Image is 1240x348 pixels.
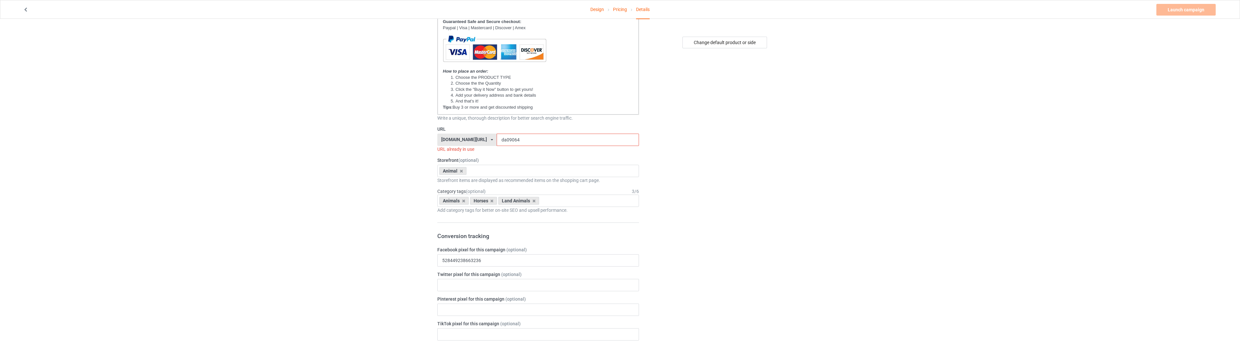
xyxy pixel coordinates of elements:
[498,197,539,205] div: Land Animals
[501,272,522,277] span: (optional)
[441,137,487,142] div: [DOMAIN_NAME][URL]
[437,296,639,302] label: Pinterest pixel for this campaign
[505,296,526,302] span: (optional)
[439,167,466,175] div: Animal
[449,75,633,80] li: Choose the PRODUCT TYPE
[682,37,767,48] div: Change default product or side
[439,197,469,205] div: Animals
[466,189,486,194] span: (optional)
[449,87,633,92] li: Click the "Buy it Now" button to get yours!
[443,104,633,111] p: :Buy 3 or more and get discounted shipping
[437,146,639,152] div: URL already in use
[437,157,639,163] label: Storefront
[437,246,639,253] label: Facebook pixel for this campaign
[437,320,639,327] label: TikTok pixel for this campaign
[458,158,479,163] span: (optional)
[500,321,521,326] span: (optional)
[470,197,497,205] div: Horses
[437,126,639,132] label: URL
[449,80,633,86] li: Choose the the Quantity
[443,31,546,66] img: AM_mc_vs_dc_ae.jpg
[437,177,639,184] div: Storefront items are displayed as recommended items on the shopping cart page.
[636,0,650,19] div: Details
[437,232,639,240] h3: Conversion tracking
[443,19,521,24] strong: Guaranteed Safe and Secure checkout:
[449,92,633,98] li: Add your delivery address and bank details
[449,98,633,104] li: And that's it!
[443,105,452,110] strong: Tips
[437,188,486,195] label: Category tags
[632,188,639,195] div: 3 / 6
[437,115,639,121] div: Write a unique, thorough description for better search engine traffic.
[590,0,604,18] a: Design
[443,69,488,74] em: How to place an order:
[443,25,633,31] p: Paypal | Visa | Mastercard | Discover | Amex
[613,0,627,18] a: Pricing
[437,271,639,278] label: Twitter pixel for this campaign
[506,247,527,252] span: (optional)
[437,207,639,213] div: Add category tags for better on-site SEO and upsell performance.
